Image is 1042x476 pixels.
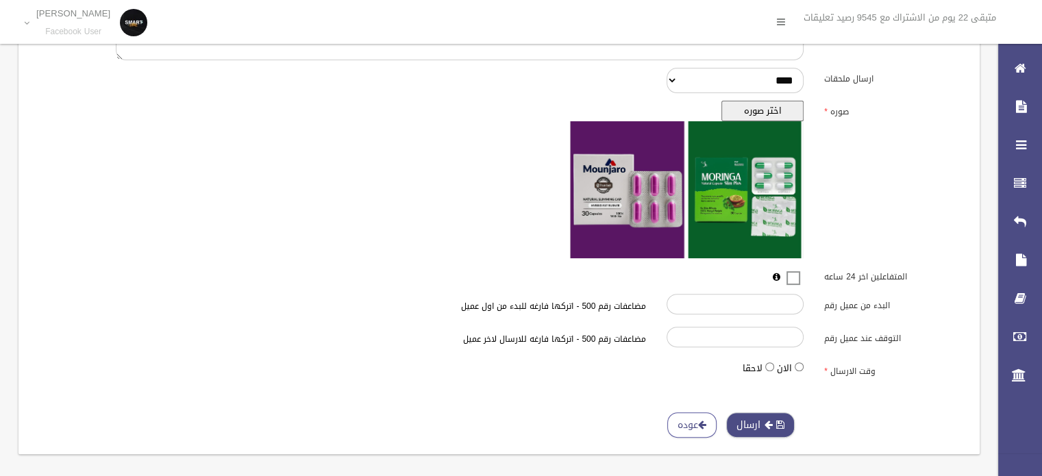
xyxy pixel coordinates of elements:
[743,360,762,377] label: لاحقا
[777,360,792,377] label: الان
[667,412,717,438] a: عوده
[36,8,110,18] p: [PERSON_NAME]
[814,360,971,379] label: وقت الارسال
[814,68,971,87] label: ارسال ملحقات
[814,101,971,120] label: صوره
[721,101,804,121] button: اختر صوره
[814,266,971,285] label: المتفاعلين اخر 24 ساعه
[36,27,110,37] small: Facebook User
[814,327,971,346] label: التوقف عند عميل رقم
[273,335,647,344] h6: مضاعفات رقم 500 - اتركها فارغه للارسال لاخر عميل
[569,121,804,258] img: معاينه الصوره
[273,302,647,311] h6: مضاعفات رقم 500 - اتركها فارغه للبدء من اول عميل
[726,412,795,438] button: ارسال
[814,294,971,313] label: البدء من عميل رقم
